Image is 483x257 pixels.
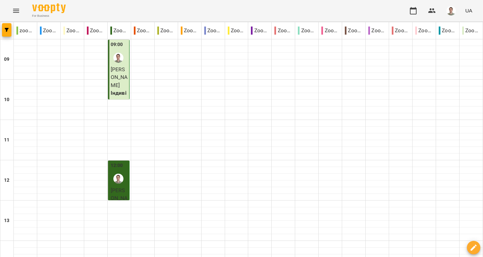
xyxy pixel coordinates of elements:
[111,66,128,88] span: [PERSON_NAME]
[32,3,66,13] img: Voopty Logo
[113,174,123,184] img: Андрій
[228,27,246,35] p: Zoom Катерина
[463,4,475,17] button: UA
[345,27,363,35] p: Zoom [PERSON_NAME]
[4,56,9,63] h6: 09
[32,14,66,18] span: For Business
[251,27,269,35] p: Zoom [PERSON_NAME]
[415,27,433,35] p: Zoom [PERSON_NAME]
[4,177,9,184] h6: 12
[439,27,457,35] p: Zoom Юлія
[111,187,128,209] span: [PERSON_NAME]
[298,27,316,35] p: Zoom [PERSON_NAME]
[181,27,199,35] p: Zoom Жюлі
[465,7,472,14] span: UA
[111,89,128,153] p: Індивідуальне онлайн заняття 80 хв рівні А1-В1
[40,27,58,35] p: Zoom Абігейл
[204,27,222,35] p: Zoom Каріна
[157,27,175,35] p: Zoom Єлизавета
[63,27,81,35] p: Zoom [PERSON_NAME]
[111,162,123,169] label: 12:00
[87,27,105,35] p: Zoom [PERSON_NAME]
[134,27,152,35] p: Zoom [PERSON_NAME]
[111,41,123,48] label: 09:00
[446,6,456,15] img: 08937551b77b2e829bc2e90478a9daa6.png
[274,27,292,35] p: Zoom [PERSON_NAME]
[4,96,9,103] h6: 10
[110,27,128,35] p: Zoom [PERSON_NAME]
[4,217,9,224] h6: 13
[462,27,480,35] p: Zoom Юля
[392,27,410,35] p: Zoom [PERSON_NAME]
[368,27,386,35] p: Zoom Оксана
[113,53,123,63] img: Андрій
[16,27,34,35] p: zoom 2
[4,136,9,144] h6: 11
[8,3,24,19] button: Menu
[321,27,339,35] p: Zoom [PERSON_NAME]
